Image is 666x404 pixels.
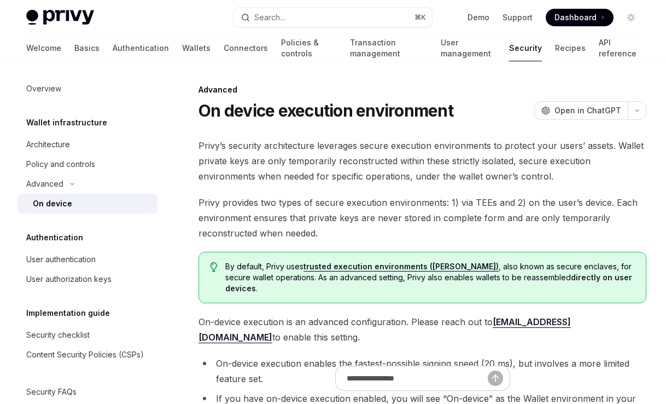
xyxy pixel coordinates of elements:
[17,325,157,345] a: Security checklist
[555,35,586,61] a: Recipes
[17,269,157,289] a: User authorization keys
[488,371,503,386] button: Send message
[509,35,542,61] a: Security
[281,35,337,61] a: Policies & controls
[17,345,157,365] a: Content Security Policies (CSPs)
[622,9,640,26] button: Toggle dark mode
[26,138,70,151] div: Architecture
[350,35,428,61] a: Transaction management
[26,253,96,266] div: User authentication
[303,262,499,272] a: trusted execution environments ([PERSON_NAME])
[554,12,597,23] span: Dashboard
[347,366,488,390] input: Ask a question...
[554,105,621,116] span: Open in ChatGPT
[26,35,61,61] a: Welcome
[17,79,157,99] a: Overview
[26,328,90,342] div: Security checklist
[26,385,77,399] div: Security FAQs
[26,273,112,286] div: User authorization keys
[74,35,100,61] a: Basics
[546,9,614,26] a: Dashboard
[210,262,218,272] svg: Tip
[17,382,157,402] a: Security FAQs
[233,8,432,27] button: Open search
[17,154,157,174] a: Policy and controls
[26,10,94,25] img: light logo
[198,138,646,184] span: Privy’s security architecture leverages secure execution environments to protect your users’ asse...
[113,35,169,61] a: Authentication
[17,250,157,269] a: User authentication
[198,356,646,386] li: On-device execution enables the fastest-possible signing speed (20 ms), but involves a more limit...
[534,101,628,120] button: Open in ChatGPT
[26,116,107,129] h5: Wallet infrastructure
[198,101,453,120] h1: On device execution environment
[198,314,646,345] span: On-device execution is an advanced configuration. Please reach out to to enable this setting.
[26,158,95,171] div: Policy and controls
[33,197,72,210] div: On device
[468,12,489,23] a: Demo
[441,35,496,61] a: User management
[224,35,268,61] a: Connectors
[26,348,144,361] div: Content Security Policies (CSPs)
[182,35,211,61] a: Wallets
[198,84,646,95] div: Advanced
[17,135,157,154] a: Architecture
[17,174,157,194] button: Toggle Advanced section
[26,231,83,244] h5: Authentication
[17,194,157,213] a: On device
[26,177,63,191] div: Advanced
[414,13,426,22] span: ⌘ K
[225,261,635,294] span: By default, Privy uses , also known as secure enclaves, for secure wallet operations. As an advan...
[26,307,110,320] h5: Implementation guide
[599,35,640,61] a: API reference
[503,12,533,23] a: Support
[254,11,285,24] div: Search...
[198,195,646,241] span: Privy provides two types of secure execution environments: 1) via TEEs and 2) on the user’s devic...
[26,82,61,95] div: Overview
